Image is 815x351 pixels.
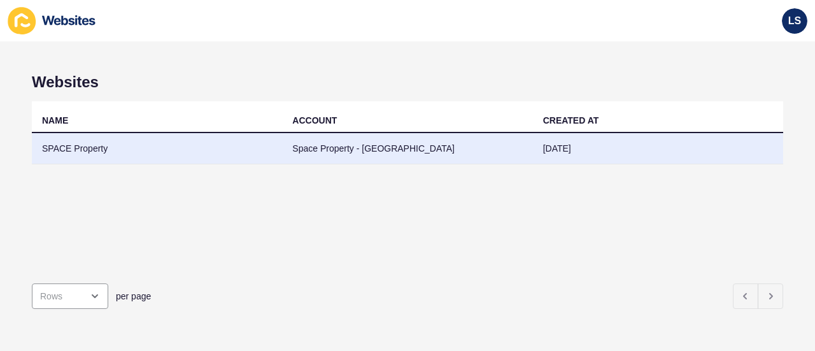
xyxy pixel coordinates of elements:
[32,283,108,309] div: open menu
[32,133,282,164] td: SPACE Property
[533,133,783,164] td: [DATE]
[42,114,68,127] div: NAME
[116,290,151,303] span: per page
[292,114,337,127] div: ACCOUNT
[543,114,599,127] div: CREATED AT
[788,15,801,27] span: LS
[282,133,532,164] td: Space Property - [GEOGRAPHIC_DATA]
[32,73,783,91] h1: Websites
